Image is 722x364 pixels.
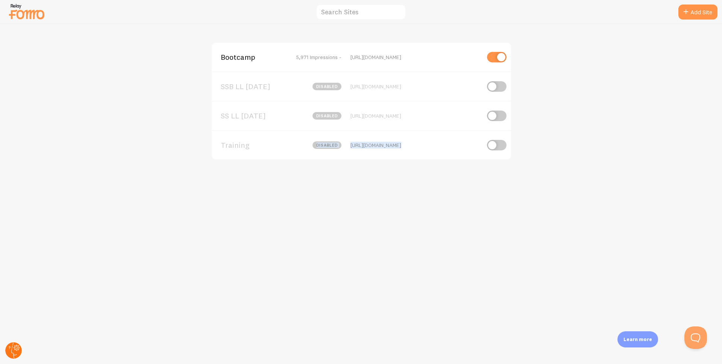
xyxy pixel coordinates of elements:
[221,112,281,119] span: SS LL [DATE]
[221,54,281,61] span: Bootcamp
[296,54,341,61] span: 5,971 Impressions -
[617,331,658,347] div: Learn more
[350,142,480,149] div: [URL][DOMAIN_NAME]
[8,2,46,21] img: fomo-relay-logo-orange.svg
[221,142,281,149] span: Training
[350,112,480,119] div: [URL][DOMAIN_NAME]
[221,83,281,90] span: SSB LL [DATE]
[350,54,480,61] div: [URL][DOMAIN_NAME]
[350,83,480,90] div: [URL][DOMAIN_NAME]
[312,112,341,120] span: disabled
[684,326,707,349] iframe: Help Scout Beacon - Open
[623,336,652,343] p: Learn more
[312,141,341,149] span: disabled
[312,83,341,90] span: disabled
